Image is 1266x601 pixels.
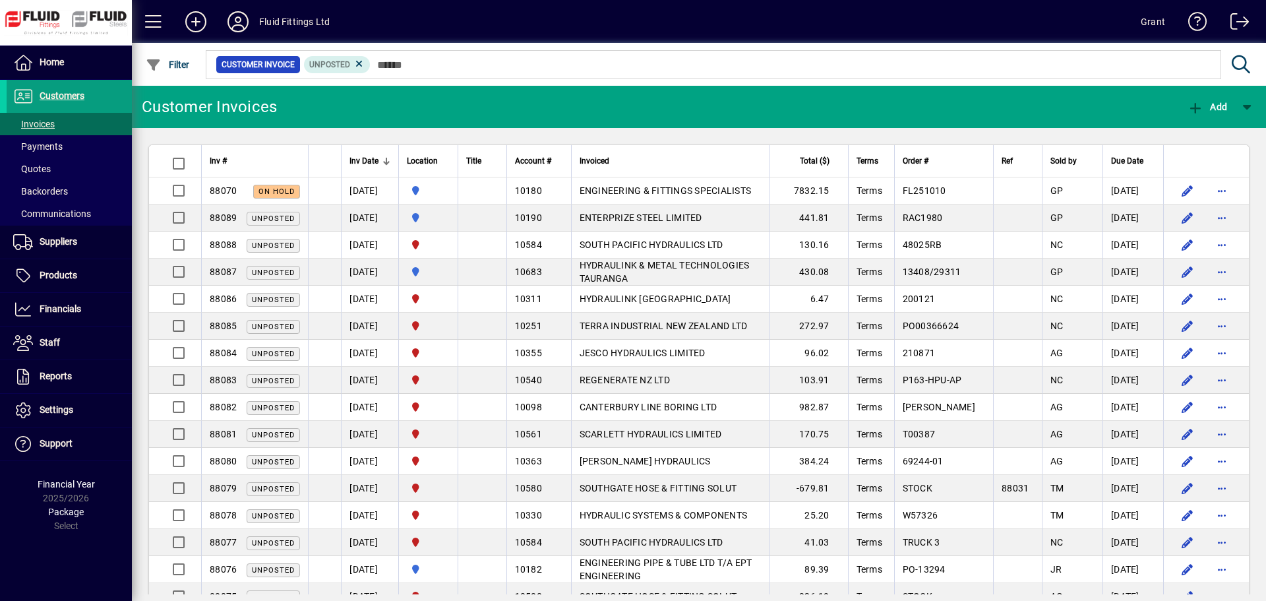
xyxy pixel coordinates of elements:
[217,10,259,34] button: Profile
[341,529,398,556] td: [DATE]
[7,293,132,326] a: Financials
[252,485,295,493] span: Unposted
[1211,234,1232,255] button: More options
[580,348,706,358] span: JESCO HYDRAULICS LIMITED
[580,375,670,385] span: REGENERATE NZ LTD
[1050,239,1064,250] span: NC
[1177,261,1198,282] button: Edit
[857,154,878,168] span: Terms
[252,296,295,304] span: Unposted
[210,321,237,331] span: 88085
[13,119,55,129] span: Invoices
[1050,564,1062,575] span: JR
[407,154,438,168] span: Location
[40,303,81,314] span: Financials
[515,564,542,575] span: 10182
[210,348,237,358] span: 88084
[903,154,928,168] span: Order #
[7,113,132,135] a: Invoices
[1177,315,1198,336] button: Edit
[252,539,295,548] span: Unposted
[309,60,350,69] span: Unposted
[769,177,848,205] td: 7832.15
[769,259,848,286] td: 430.08
[903,294,936,304] span: 200121
[407,427,450,441] span: CHRISTCHURCH
[903,321,959,331] span: PO00366624
[1102,340,1163,367] td: [DATE]
[210,375,237,385] span: 88083
[1177,288,1198,309] button: Edit
[857,483,882,493] span: Terms
[341,205,398,232] td: [DATE]
[304,56,371,73] mat-chip: Customer Invoice Status: Unposted
[258,187,295,196] span: On hold
[1050,375,1064,385] span: NC
[580,537,723,548] span: SOUTH PACIFIC HYDRAULICS LTD
[1177,505,1198,526] button: Edit
[407,319,450,333] span: CHRISTCHURCH
[407,535,450,550] span: CHRISTCHURCH
[210,267,237,277] span: 88087
[515,537,542,548] span: 10584
[210,456,237,466] span: 88080
[341,286,398,313] td: [DATE]
[210,185,237,196] span: 88070
[903,564,946,575] span: PO-13294
[1211,559,1232,580] button: More options
[580,154,609,168] span: Invoiced
[903,537,940,548] span: TRUCK 3
[1141,11,1165,32] div: Grant
[580,557,752,581] span: ENGINEERING PIPE & TUBE LTD T/A EPT ENGINEERING
[857,510,882,521] span: Terms
[13,208,91,219] span: Communications
[580,154,761,168] div: Invoiced
[210,294,237,304] span: 88086
[1102,286,1163,313] td: [DATE]
[1102,529,1163,556] td: [DATE]
[580,239,723,250] span: SOUTH PACIFIC HYDRAULICS LTD
[1102,232,1163,259] td: [DATE]
[341,475,398,502] td: [DATE]
[1211,478,1232,499] button: More options
[1050,483,1064,493] span: TM
[252,458,295,466] span: Unposted
[252,431,295,439] span: Unposted
[857,564,882,575] span: Terms
[1111,154,1155,168] div: Due Date
[1177,532,1198,553] button: Edit
[580,510,748,521] span: HYDRAULIC SYSTEMS & COMPONENTS
[252,404,295,412] span: Unposted
[252,512,295,521] span: Unposted
[580,429,722,439] span: SCARLETT HYDRAULICS LIMITED
[1102,394,1163,421] td: [DATE]
[903,212,943,223] span: RAC1980
[40,57,64,67] span: Home
[40,404,73,415] span: Settings
[341,313,398,340] td: [DATE]
[1050,185,1064,196] span: GP
[903,267,961,277] span: 13408/29311
[1211,369,1232,391] button: More options
[407,154,450,168] div: Location
[1102,313,1163,340] td: [DATE]
[515,239,542,250] span: 10584
[1211,424,1232,445] button: More options
[515,267,542,277] span: 10683
[857,212,882,223] span: Terms
[903,456,944,466] span: 69244-01
[769,367,848,394] td: 103.91
[1102,448,1163,475] td: [DATE]
[1102,421,1163,448] td: [DATE]
[210,483,237,493] span: 88079
[580,321,748,331] span: TERRA INDUSTRIAL NEW ZEALAND LTD
[857,348,882,358] span: Terms
[407,210,450,225] span: AUCKLAND
[146,59,190,70] span: Filter
[769,340,848,367] td: 96.02
[1002,483,1029,493] span: 88031
[7,180,132,203] a: Backorders
[252,323,295,331] span: Unposted
[40,90,84,101] span: Customers
[407,237,450,252] span: CHRISTCHURCH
